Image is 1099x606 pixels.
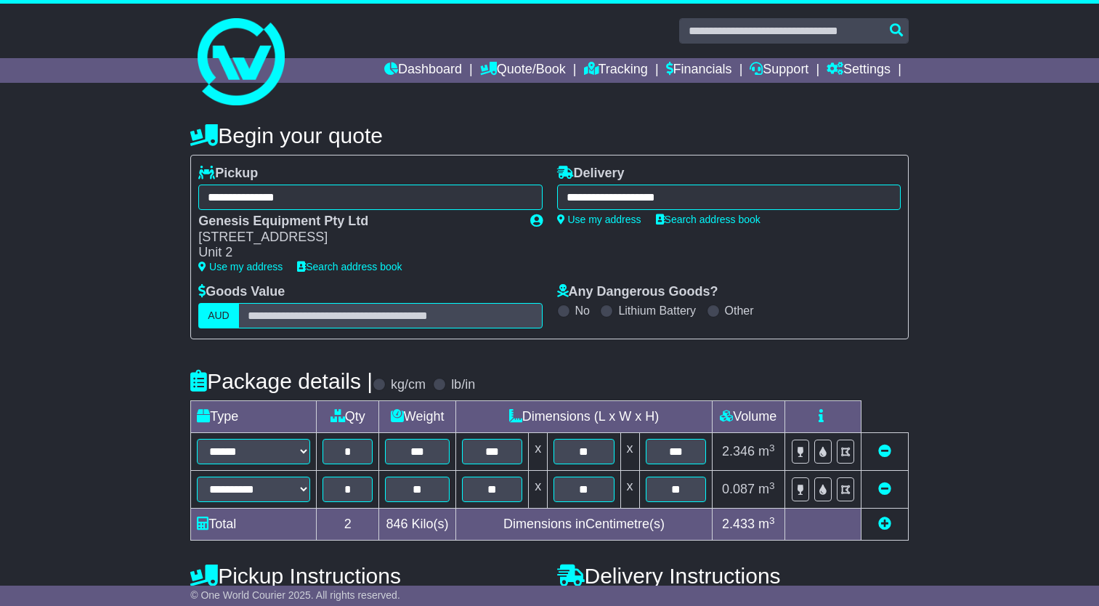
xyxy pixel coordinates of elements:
[656,214,761,225] a: Search address book
[529,471,548,509] td: x
[190,124,909,148] h4: Begin your quote
[529,433,548,471] td: x
[758,444,775,458] span: m
[712,401,784,433] td: Volume
[198,284,285,300] label: Goods Value
[391,377,426,393] label: kg/cm
[878,482,891,496] a: Remove this item
[379,509,456,541] td: Kilo(s)
[379,401,456,433] td: Weight
[198,166,258,182] label: Pickup
[190,589,400,601] span: © One World Courier 2025. All rights reserved.
[190,564,542,588] h4: Pickup Instructions
[451,377,475,393] label: lb/in
[456,509,713,541] td: Dimensions in Centimetre(s)
[198,230,515,246] div: [STREET_ADDRESS]
[557,166,625,182] label: Delivery
[384,58,462,83] a: Dashboard
[557,284,718,300] label: Any Dangerous Goods?
[620,471,639,509] td: x
[769,480,775,491] sup: 3
[722,482,755,496] span: 0.087
[750,58,808,83] a: Support
[769,515,775,526] sup: 3
[584,58,648,83] a: Tracking
[620,433,639,471] td: x
[386,517,408,531] span: 846
[198,214,515,230] div: Genesis Equipment Pty Ltd
[722,444,755,458] span: 2.346
[758,517,775,531] span: m
[480,58,566,83] a: Quote/Book
[557,214,641,225] a: Use my address
[191,401,317,433] td: Type
[317,509,379,541] td: 2
[297,261,402,272] a: Search address book
[758,482,775,496] span: m
[666,58,732,83] a: Financials
[878,444,891,458] a: Remove this item
[557,564,909,588] h4: Delivery Instructions
[725,304,754,318] label: Other
[191,509,317,541] td: Total
[198,303,239,328] label: AUD
[769,443,775,453] sup: 3
[190,369,373,393] h4: Package details |
[575,304,590,318] label: No
[722,517,755,531] span: 2.433
[618,304,696,318] label: Lithium Battery
[317,401,379,433] td: Qty
[878,517,891,531] a: Add new item
[456,401,713,433] td: Dimensions (L x W x H)
[198,261,283,272] a: Use my address
[827,58,891,83] a: Settings
[198,245,515,261] div: Unit 2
